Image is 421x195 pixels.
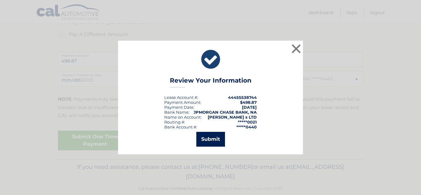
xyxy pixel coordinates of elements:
[164,100,201,105] div: Payment Amount:
[290,43,302,55] button: ×
[164,105,194,110] span: Payment Date
[170,77,251,87] h3: Review Your Information
[164,120,185,124] div: Routing #:
[164,110,190,115] div: Bank Name:
[196,132,225,147] button: Submit
[228,95,257,100] strong: 44455538744
[208,115,257,120] strong: [PERSON_NAME] s LTD
[242,105,257,110] span: [DATE]
[240,100,257,105] span: $498.87
[194,110,257,115] strong: JPMORGAN CHASE BANK, NA
[164,115,202,120] div: Name on Account:
[164,95,198,100] div: Lease Account #:
[164,124,197,129] div: Bank Account #:
[164,105,194,110] div: :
